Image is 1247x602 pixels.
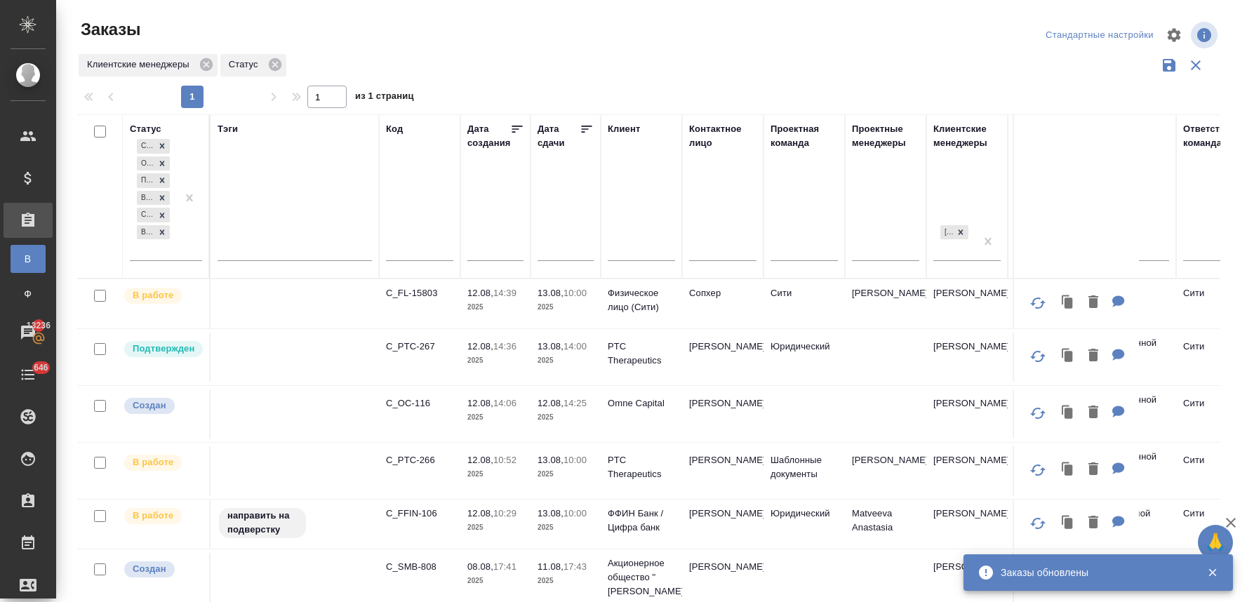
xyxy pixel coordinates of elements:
div: Код [386,122,403,136]
td: Сити [763,279,845,328]
p: В работе [133,509,173,523]
div: Выставляет КМ после уточнения всех необходимых деталей и получения согласия клиента на запуск. С ... [123,340,202,359]
p: 12.08, [538,398,564,408]
td: [PERSON_NAME] [845,279,926,328]
div: Создан, Ожидание предоплаты, Подтвержден, В работе, Сдан без статистики, Выполнен [135,172,171,189]
span: 646 [25,361,57,375]
button: Клонировать [1055,288,1081,317]
div: Лямина Надежда [939,224,970,241]
p: 10:52 [493,455,516,465]
td: (МБ) ООО "Монблан" [1008,279,1176,328]
div: Клиентские менеджеры [933,122,1001,150]
p: 10:00 [564,455,587,465]
p: 13.08, [538,455,564,465]
p: Подтвержден [133,342,194,356]
p: 2025 [538,410,594,424]
p: PTC Therapeutics [608,453,675,481]
td: [PERSON_NAME] [682,500,763,549]
button: Удалить [1081,509,1105,537]
p: 2025 [538,574,594,588]
div: Выставляет ПМ после принятия заказа от КМа [123,286,202,305]
p: 13.08, [538,341,564,352]
td: [PERSON_NAME] [682,333,763,382]
button: Обновить [1021,396,1055,430]
p: C_PTC-267 [386,340,453,354]
button: Клонировать [1055,509,1081,537]
button: Обновить [1021,453,1055,487]
td: (OTP) Общество с ограниченной ответственностью «Вектор Развития» [1008,329,1176,385]
p: C_FFIN-106 [386,507,453,521]
div: [PERSON_NAME] [940,225,953,240]
p: C_PTC-266 [386,453,453,467]
p: 10:00 [564,288,587,298]
p: 2025 [538,521,594,535]
div: Создан, Ожидание предоплаты, Подтвержден, В работе, Сдан без статистики, Выполнен [135,189,171,207]
p: Omne Capital [608,396,675,410]
p: 2025 [467,521,524,535]
button: Закрыть [1198,566,1227,579]
td: Сопхер [682,279,763,328]
td: [PERSON_NAME] [926,500,1008,549]
div: Создан, Ожидание предоплаты, Подтвержден, В работе, Сдан без статистики, Выполнен [135,206,171,224]
div: Создан [137,139,154,154]
div: Тэги [218,122,238,136]
span: из 1 страниц [355,88,414,108]
p: Создан [133,562,166,576]
div: Выставляет ПМ после принятия заказа от КМа [123,507,202,526]
div: Заказы обновлены [1001,566,1186,580]
p: 12.08, [467,508,493,519]
p: Создан [133,399,166,413]
p: 14:39 [493,288,516,298]
p: 10:00 [564,508,587,519]
td: [PERSON_NAME] [926,389,1008,439]
button: Удалить [1081,455,1105,484]
td: [PERSON_NAME] [682,446,763,495]
p: C_SMB-808 [386,560,453,574]
p: 12.08, [467,288,493,298]
p: 11.08, [538,561,564,572]
div: Проектная команда [771,122,838,150]
p: 14:06 [493,398,516,408]
div: Клиент [608,122,640,136]
p: 12.08, [467,398,493,408]
p: 2025 [467,410,524,424]
td: [PERSON_NAME] [926,553,1008,602]
button: Обновить [1021,507,1055,540]
div: Статус [130,122,161,136]
p: 2025 [467,467,524,481]
span: Ф [18,287,39,301]
td: (AU) Общество с ограниченной ответственностью "АЛС" [1008,500,1176,549]
div: Выставляет ПМ после принятия заказа от КМа [123,453,202,472]
button: Обновить [1021,286,1055,320]
div: Выставляется автоматически при создании заказа [123,396,202,415]
div: Проектные менеджеры [852,122,919,150]
p: Клиентские менеджеры [87,58,194,72]
button: Для КМ: +2нзк [1105,342,1132,370]
button: Удалить [1081,288,1105,317]
td: [PERSON_NAME] [682,553,763,602]
td: [PERSON_NAME] [926,279,1008,328]
button: Обновить [1021,340,1055,373]
p: 17:43 [564,561,587,572]
div: Контактное лицо [689,122,756,150]
button: Для КМ: +2нзк [1105,455,1132,484]
div: Создан, Ожидание предоплаты, Подтвержден, В работе, Сдан без статистики, Выполнен [135,224,171,241]
p: C_OC-116 [386,396,453,410]
div: направить на подверстку [218,507,372,540]
span: В [18,252,39,266]
td: [PERSON_NAME] [845,446,926,495]
p: PTC Therapeutics [608,340,675,368]
p: 14:25 [564,398,587,408]
div: В работе [137,191,154,206]
span: Заказы [77,18,140,41]
button: Удалить [1081,342,1105,370]
p: 08.08, [467,561,493,572]
div: Создан, Ожидание предоплаты, Подтвержден, В работе, Сдан без статистики, Выполнен [135,138,171,155]
p: 10:29 [493,508,516,519]
button: Удалить [1081,399,1105,427]
a: Ф [11,280,46,308]
td: (OTP) Общество с ограниченной ответственностью «Вектор Развития» [1008,386,1176,442]
span: 13236 [18,319,59,333]
td: Юридический [763,500,845,549]
p: 17:41 [493,561,516,572]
